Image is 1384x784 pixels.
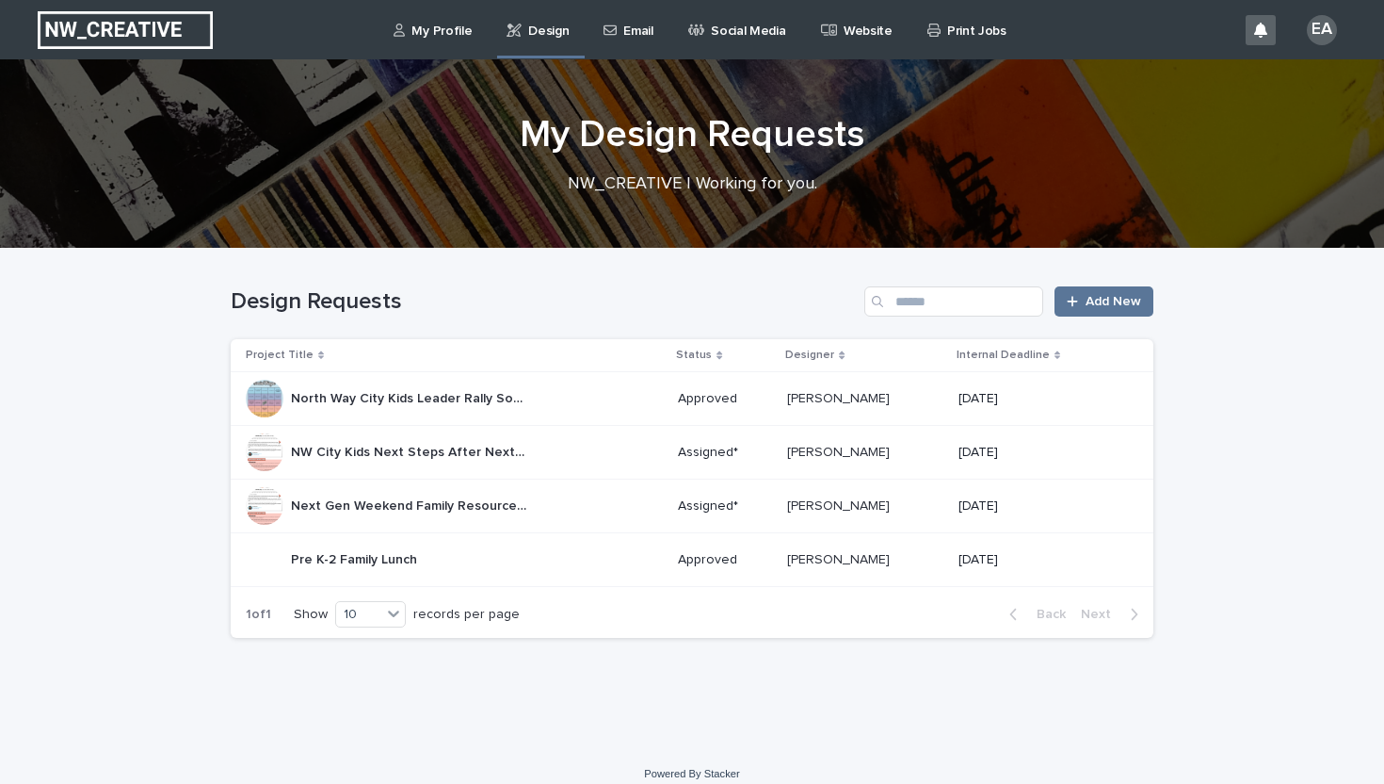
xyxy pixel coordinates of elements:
[291,441,530,461] p: NW City Kids Next Steps After Next Gen Weekend
[678,391,772,407] p: Approved
[994,606,1073,623] button: Back
[291,387,530,407] p: North Way City Kids Leader Rally Social Bingo
[678,498,772,514] p: Assigned*
[291,495,530,514] p: Next Gen Weekend Family Resources for Students' Families
[787,441,893,461] p: [PERSON_NAME]
[676,345,712,366] p: Status
[231,372,1153,426] tr: North Way City Kids Leader Rally Social BingoNorth Way City Kids Leader Rally Social Bingo Approv...
[958,498,1123,514] p: [DATE]
[315,174,1069,195] p: NW_CREATIVE | Working for you.
[1025,608,1066,621] span: Back
[1086,295,1141,308] span: Add New
[678,445,772,461] p: Assigned*
[787,387,893,407] p: [PERSON_NAME]
[785,345,834,366] p: Designer
[958,445,1123,461] p: [DATE]
[231,592,286,638] p: 1 of 1
[958,552,1123,568] p: [DATE]
[38,11,213,49] img: EUIbKjtiSNGbmbK7PdmN
[864,286,1043,317] input: Search
[294,607,328,623] p: Show
[957,345,1050,366] p: Internal Deadline
[1054,286,1153,317] a: Add New
[231,288,857,316] h1: Design Requests
[231,480,1153,533] tr: Next Gen Weekend Family Resources for Students' FamiliesNext Gen Weekend Family Resources for Stu...
[958,391,1123,407] p: [DATE]
[787,548,893,568] p: [PERSON_NAME]
[413,607,520,623] p: records per page
[246,345,314,366] p: Project Title
[231,426,1153,480] tr: NW City Kids Next Steps After Next Gen WeekendNW City Kids Next Steps After Next Gen Weekend Assi...
[1307,15,1337,45] div: EA
[787,495,893,514] p: [PERSON_NAME]
[1073,606,1153,623] button: Next
[644,768,739,779] a: Powered By Stacker
[1081,608,1122,621] span: Next
[231,112,1153,157] h1: My Design Requests
[231,533,1153,587] tr: Pre K-2 Family LunchPre K-2 Family Lunch Approved[PERSON_NAME][PERSON_NAME] [DATE]
[678,552,772,568] p: Approved
[291,548,421,568] p: Pre K-2 Family Lunch
[336,605,381,625] div: 10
